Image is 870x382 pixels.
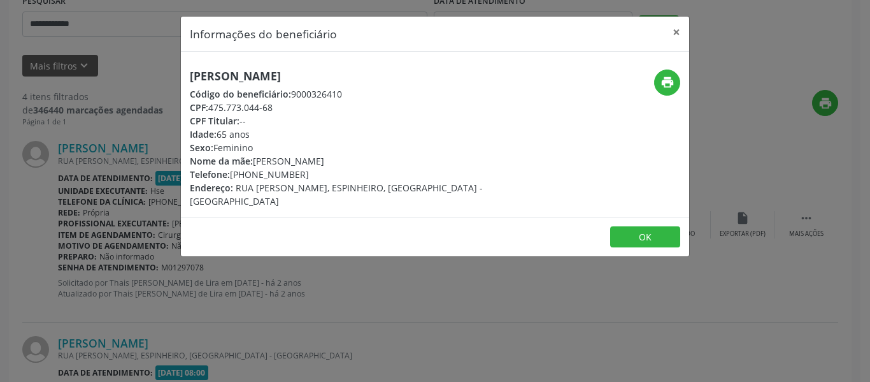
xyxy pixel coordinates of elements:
[190,141,511,154] div: Feminino
[190,88,291,100] span: Código do beneficiário:
[190,70,511,83] h5: [PERSON_NAME]
[660,75,674,89] i: print
[190,155,253,167] span: Nome da mãe:
[664,17,689,48] button: Close
[190,87,511,101] div: 9000326410
[190,114,511,128] div: --
[190,182,483,207] span: RUA [PERSON_NAME], ESPINHEIRO, [GEOGRAPHIC_DATA] - [GEOGRAPHIC_DATA]
[190,128,217,140] span: Idade:
[190,168,230,180] span: Telefone:
[654,70,680,96] button: print
[190,101,208,114] span: CPF:
[190,154,511,168] div: [PERSON_NAME]
[190,128,511,141] div: 65 anos
[610,226,680,248] button: OK
[190,182,233,194] span: Endereço:
[190,168,511,181] div: [PHONE_NUMBER]
[190,115,239,127] span: CPF Titular:
[190,142,213,154] span: Sexo:
[190,26,337,42] h5: Informações do beneficiário
[190,101,511,114] div: 475.773.044-68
